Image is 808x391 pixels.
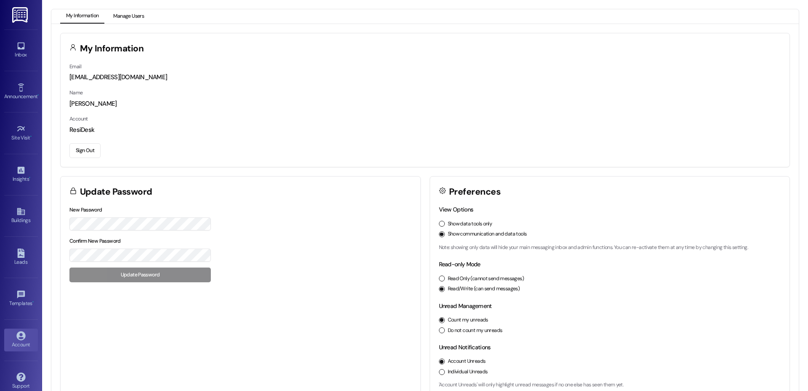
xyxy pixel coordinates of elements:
[29,175,30,181] span: •
[4,163,38,186] a: Insights •
[439,244,781,252] p: Note: showing only data will hide your main messaging inbox and admin functions. You can re-activ...
[439,260,481,268] label: Read-only Mode
[69,73,781,82] div: [EMAIL_ADDRESS][DOMAIN_NAME]
[448,230,527,238] label: Show communication and data tools
[448,285,520,293] label: Read/Write (can send messages)
[439,206,473,213] label: View Options
[448,368,488,376] label: Individual Unreads
[107,9,150,24] button: Manage Users
[439,343,491,351] label: Unread Notifications
[69,126,781,134] div: ResiDesk
[439,381,781,389] p: 'Account Unreads' will only highlight unread messages if no one else has seen them yet.
[69,89,83,96] label: Name
[4,246,38,269] a: Leads
[448,316,488,324] label: Count my unreads
[80,187,152,196] h3: Update Password
[4,204,38,227] a: Buildings
[439,302,492,310] label: Unread Management
[69,99,781,108] div: [PERSON_NAME]
[69,63,81,70] label: Email
[69,115,88,122] label: Account
[60,9,104,24] button: My Information
[448,358,486,365] label: Account Unreads
[448,327,502,335] label: Do not count my unreads
[4,122,38,145] a: Site Visit •
[80,44,144,53] h3: My Information
[4,39,38,62] a: Inbox
[37,92,39,98] span: •
[12,7,29,23] img: ResiDesk Logo
[69,238,121,244] label: Confirm New Password
[448,275,524,283] label: Read Only (cannot send messages)
[449,187,500,196] h3: Preferences
[4,329,38,351] a: Account
[448,220,492,228] label: Show data tools only
[32,299,34,305] span: •
[30,134,32,139] span: •
[4,287,38,310] a: Templates •
[69,143,101,158] button: Sign Out
[69,206,102,213] label: New Password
